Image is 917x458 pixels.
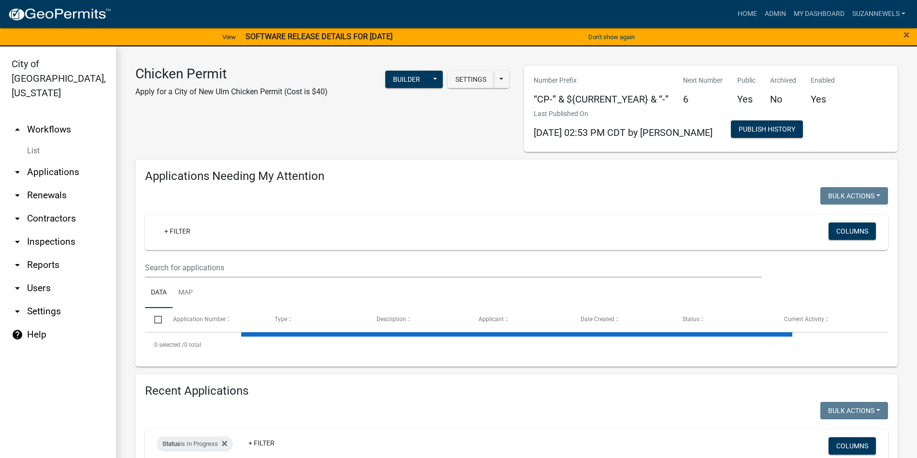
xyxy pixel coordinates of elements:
i: arrow_drop_down [12,190,23,201]
h5: Yes [811,93,835,105]
span: [DATE] 02:53 PM CDT by [PERSON_NAME] [534,127,713,138]
datatable-header-cell: Applicant [469,308,571,331]
a: + Filter [241,434,282,452]
datatable-header-cell: Current Activity [775,308,877,331]
i: arrow_drop_down [12,166,23,178]
button: Settings [448,71,494,88]
datatable-header-cell: Date Created [571,308,673,331]
h4: Applications Needing My Attention [145,169,888,183]
p: Enabled [811,75,835,86]
input: Search for applications [145,258,762,278]
a: Admin [761,5,790,23]
p: Apply for a City of New Ulm Chicken Permit (Cost is $40) [135,86,328,98]
datatable-header-cell: Type [265,308,367,331]
span: Applicant [479,316,504,323]
i: help [12,329,23,340]
wm-modal-confirm: Workflow Publish History [731,126,803,133]
h3: Chicken Permit [135,66,328,82]
a: Data [145,278,173,309]
button: Close [903,29,910,41]
i: arrow_drop_down [12,282,23,294]
p: Public [737,75,756,86]
i: arrow_drop_down [12,306,23,317]
span: Description [377,316,406,323]
span: Status [162,440,180,447]
p: Last Published On [534,109,713,119]
a: SuzanneWels [848,5,909,23]
strong: SOFTWARE RELEASE DETAILS FOR [DATE] [246,32,393,41]
button: Bulk Actions [820,402,888,419]
button: Publish History [731,120,803,138]
span: Date Created [581,316,614,323]
span: Application Number [173,316,226,323]
span: Type [275,316,287,323]
span: × [903,28,910,42]
datatable-header-cell: Status [673,308,775,331]
p: Number Prefix [534,75,669,86]
button: Columns [829,222,876,240]
h5: No [770,93,796,105]
button: Columns [829,437,876,455]
datatable-header-cell: Select [145,308,163,331]
datatable-header-cell: Application Number [163,308,265,331]
h5: “CP-” & ${CURRENT_YEAR} & “-” [534,93,669,105]
h5: Yes [737,93,756,105]
h5: 6 [683,93,723,105]
a: View [218,29,240,45]
a: Map [173,278,199,309]
span: 0 selected / [154,341,184,348]
i: arrow_drop_down [12,259,23,271]
p: Next Number [683,75,723,86]
a: + Filter [157,222,198,240]
i: arrow_drop_down [12,236,23,248]
i: arrow_drop_down [12,213,23,224]
span: Status [683,316,699,323]
a: My Dashboard [790,5,848,23]
p: Archived [770,75,796,86]
span: Current Activity [784,316,824,323]
button: Don't show again [584,29,639,45]
a: Home [734,5,761,23]
h4: Recent Applications [145,384,888,398]
button: Bulk Actions [820,187,888,205]
i: arrow_drop_up [12,124,23,135]
button: Builder [385,71,428,88]
div: is In Progress [157,436,233,452]
datatable-header-cell: Description [367,308,469,331]
div: 0 total [145,333,888,357]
